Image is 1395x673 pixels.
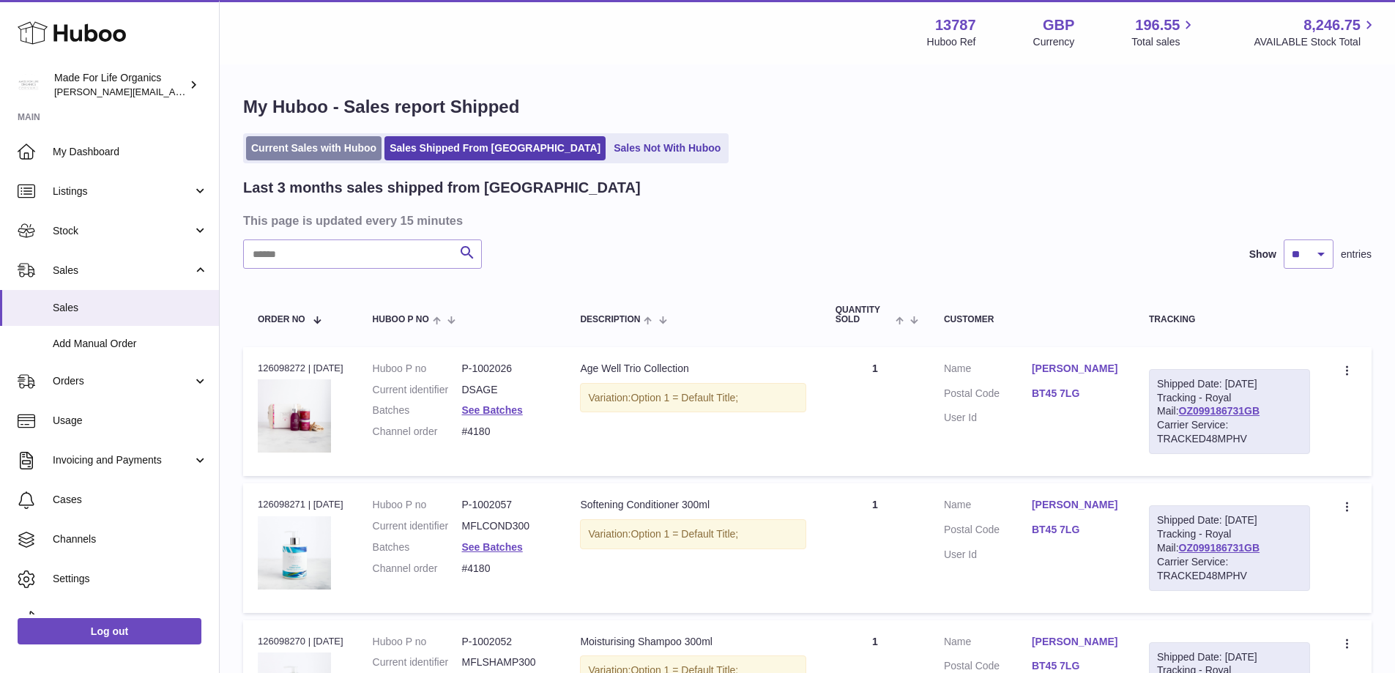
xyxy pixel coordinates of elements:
[944,362,1032,379] dt: Name
[580,315,640,324] span: Description
[927,35,976,49] div: Huboo Ref
[258,635,343,648] div: 126098270 | [DATE]
[1032,659,1120,673] a: BT45 7LG
[53,374,193,388] span: Orders
[1157,377,1302,391] div: Shipped Date: [DATE]
[373,362,462,376] dt: Huboo P no
[1157,650,1302,664] div: Shipped Date: [DATE]
[935,15,976,35] strong: 13787
[1032,635,1120,649] a: [PERSON_NAME]
[258,498,343,511] div: 126098271 | [DATE]
[1254,15,1377,49] a: 8,246.75 AVAILABLE Stock Total
[373,519,462,533] dt: Current identifier
[1032,362,1120,376] a: [PERSON_NAME]
[53,532,208,546] span: Channels
[836,305,892,324] span: Quantity Sold
[1032,523,1120,537] a: BT45 7LG
[580,498,806,512] div: Softening Conditioner 300ml
[580,383,806,413] div: Variation:
[53,301,208,315] span: Sales
[243,178,641,198] h2: Last 3 months sales shipped from [GEOGRAPHIC_DATA]
[53,572,208,586] span: Settings
[53,414,208,428] span: Usage
[609,136,726,160] a: Sales Not With Huboo
[1135,15,1180,35] span: 196.55
[373,655,462,669] dt: Current identifier
[54,71,186,99] div: Made For Life Organics
[1179,405,1260,417] a: OZ099186731GB
[18,74,40,96] img: geoff.winwood@madeforlifeorganics.com
[944,411,1032,425] dt: User Id
[461,498,551,512] dd: P-1002057
[580,362,806,376] div: Age Well Trio Collection
[53,493,208,507] span: Cases
[461,541,522,553] a: See Batches
[1303,15,1361,35] span: 8,246.75
[53,185,193,198] span: Listings
[373,425,462,439] dt: Channel order
[1131,15,1197,49] a: 196.55 Total sales
[243,212,1368,228] h3: This page is updated every 15 minutes
[461,519,551,533] dd: MFLCOND300
[384,136,606,160] a: Sales Shipped From [GEOGRAPHIC_DATA]
[53,337,208,351] span: Add Manual Order
[1033,35,1075,49] div: Currency
[373,562,462,576] dt: Channel order
[246,136,382,160] a: Current Sales with Huboo
[461,635,551,649] dd: P-1002052
[373,404,462,417] dt: Batches
[1149,315,1310,324] div: Tracking
[54,86,372,97] span: [PERSON_NAME][EMAIL_ADDRESS][PERSON_NAME][DOMAIN_NAME]
[53,453,193,467] span: Invoicing and Payments
[1149,369,1310,454] div: Tracking - Royal Mail:
[630,392,738,404] span: Option 1 = Default Title;
[461,383,551,397] dd: DSAGE
[461,425,551,439] dd: #4180
[944,315,1120,324] div: Customer
[258,379,331,453] img: age-well-trio-collection-dsage-1.jpg
[373,315,429,324] span: Huboo P no
[1179,542,1260,554] a: OZ099186731GB
[944,635,1032,652] dt: Name
[1157,418,1302,446] div: Carrier Service: TRACKED48MPHV
[373,383,462,397] dt: Current identifier
[243,95,1372,119] h1: My Huboo - Sales report Shipped
[53,611,208,625] span: Returns
[944,548,1032,562] dt: User Id
[461,362,551,376] dd: P-1002026
[373,540,462,554] dt: Batches
[1157,555,1302,583] div: Carrier Service: TRACKED48MPHV
[53,264,193,278] span: Sales
[821,347,929,476] td: 1
[1249,248,1276,261] label: Show
[53,145,208,159] span: My Dashboard
[944,523,1032,540] dt: Postal Code
[580,519,806,549] div: Variation:
[461,404,522,416] a: See Batches
[18,618,201,644] a: Log out
[944,387,1032,404] dt: Postal Code
[258,315,305,324] span: Order No
[373,498,462,512] dt: Huboo P no
[258,362,343,375] div: 126098272 | [DATE]
[1032,498,1120,512] a: [PERSON_NAME]
[53,224,193,238] span: Stock
[580,635,806,649] div: Moisturising Shampoo 300ml
[1341,248,1372,261] span: entries
[821,483,929,612] td: 1
[461,562,551,576] dd: #4180
[258,516,331,590] img: made-for-life-organics-conditioner-mflconditioner-1_22e6a83e-1c3f-4724-ac68-2da872f973d9.jpg
[373,635,462,649] dt: Huboo P no
[1032,387,1120,401] a: BT45 7LG
[1149,505,1310,590] div: Tracking - Royal Mail:
[1131,35,1197,49] span: Total sales
[461,655,551,669] dd: MFLSHAMP300
[944,498,1032,516] dt: Name
[1254,35,1377,49] span: AVAILABLE Stock Total
[1157,513,1302,527] div: Shipped Date: [DATE]
[630,528,738,540] span: Option 1 = Default Title;
[1043,15,1074,35] strong: GBP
